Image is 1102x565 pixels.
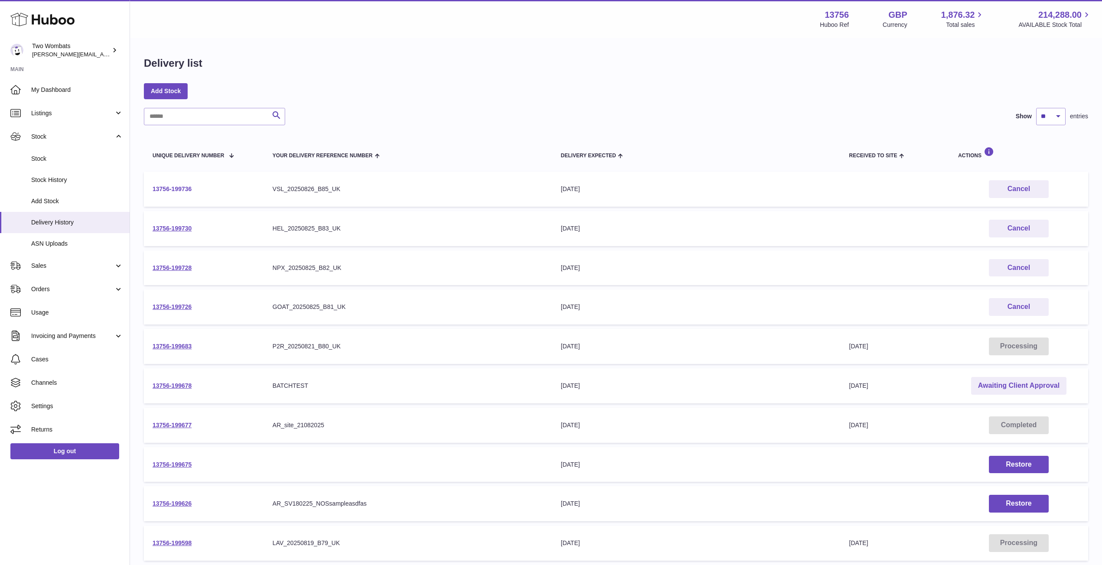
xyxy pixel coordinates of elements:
a: 13756-199730 [153,225,192,232]
span: Returns [31,425,123,434]
span: Add Stock [31,197,123,205]
span: [DATE] [849,422,868,429]
div: [DATE] [561,500,832,508]
div: GOAT_20250825_B81_UK [273,303,543,311]
span: ASN Uploads [31,240,123,248]
div: [DATE] [561,421,832,429]
strong: 13756 [825,9,849,21]
div: AR_site_21082025 [273,421,543,429]
a: 1,876.32 Total sales [941,9,985,29]
span: Delivery Expected [561,153,616,159]
a: 13756-199728 [153,264,192,271]
a: 214,288.00 AVAILABLE Stock Total [1018,9,1092,29]
div: Huboo Ref [820,21,849,29]
span: Unique Delivery Number [153,153,224,159]
span: [PERSON_NAME][EMAIL_ADDRESS][PERSON_NAME][DOMAIN_NAME] [32,51,220,58]
a: 13756-199677 [153,422,192,429]
div: BATCHTEST [273,382,543,390]
span: [DATE] [849,343,868,350]
span: Stock History [31,176,123,184]
a: 13756-199726 [153,303,192,310]
span: Sales [31,262,114,270]
a: 13756-199675 [153,461,192,468]
button: Cancel [989,259,1049,277]
div: [DATE] [561,539,832,547]
a: Awaiting Client Approval [971,377,1066,395]
button: Cancel [989,298,1049,316]
span: [DATE] [849,539,868,546]
button: Cancel [989,180,1049,198]
a: 13756-199598 [153,539,192,546]
span: Your Delivery Reference Number [273,153,373,159]
span: Orders [31,285,114,293]
label: Show [1016,112,1032,120]
span: Listings [31,109,114,117]
span: Channels [31,379,123,387]
span: Total sales [946,21,985,29]
div: AR_SV180225_NOSsampleasdfas [273,500,543,508]
h1: Delivery list [144,56,202,70]
a: 13756-199626 [153,500,192,507]
img: philip.carroll@twowombats.com [10,44,23,57]
span: Received to Site [849,153,897,159]
div: [DATE] [561,224,832,233]
span: Usage [31,308,123,317]
span: Settings [31,402,123,410]
span: Cases [31,355,123,364]
span: 1,876.32 [941,9,975,21]
div: P2R_20250821_B80_UK [273,342,543,351]
span: entries [1070,112,1088,120]
div: [DATE] [561,264,832,272]
button: Restore [989,495,1049,513]
span: Stock [31,155,123,163]
a: 13756-199678 [153,382,192,389]
a: 13756-199683 [153,343,192,350]
span: 214,288.00 [1038,9,1082,21]
span: AVAILABLE Stock Total [1018,21,1092,29]
span: Delivery History [31,218,123,227]
strong: GBP [888,9,907,21]
div: [DATE] [561,185,832,193]
a: 13756-199736 [153,185,192,192]
div: NPX_20250825_B82_UK [273,264,543,272]
div: Two Wombats [32,42,110,58]
a: Log out [10,443,119,459]
span: Stock [31,133,114,141]
div: HEL_20250825_B83_UK [273,224,543,233]
span: Invoicing and Payments [31,332,114,340]
span: My Dashboard [31,86,123,94]
div: LAV_20250819_B79_UK [273,539,543,547]
div: Actions [958,147,1079,159]
div: VSL_20250826_B85_UK [273,185,543,193]
div: [DATE] [561,342,832,351]
a: Add Stock [144,83,188,99]
div: [DATE] [561,382,832,390]
span: [DATE] [849,382,868,389]
div: [DATE] [561,303,832,311]
div: [DATE] [561,461,832,469]
div: Currency [883,21,907,29]
button: Cancel [989,220,1049,237]
button: Restore [989,456,1049,474]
